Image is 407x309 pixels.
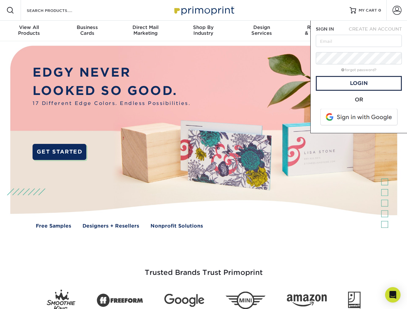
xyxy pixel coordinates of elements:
a: Direct MailMarketing [116,21,174,41]
div: & Templates [291,24,349,36]
span: Shop By [174,24,232,30]
span: Business [58,24,116,30]
div: Marketing [116,24,174,36]
img: Primoprint [171,3,236,17]
a: BusinessCards [58,21,116,41]
h3: Trusted Brands Trust Primoprint [15,253,392,285]
div: Cards [58,24,116,36]
a: GET STARTED [33,144,86,160]
img: Amazon [287,295,327,307]
span: SIGN IN [316,26,334,32]
span: Resources [291,24,349,30]
span: MY CART [359,8,377,13]
a: Login [316,76,402,91]
div: Open Intercom Messenger [385,287,401,303]
img: Google [164,294,204,307]
p: EDGY NEVER [33,63,190,82]
a: Designers + Resellers [82,222,139,230]
span: 17 Different Edge Colors. Endless Possibilities. [33,100,190,107]
div: Services [233,24,291,36]
a: Free Samples [36,222,71,230]
a: Nonprofit Solutions [150,222,203,230]
span: 0 [378,8,381,13]
a: DesignServices [233,21,291,41]
span: CREATE AN ACCOUNT [349,26,402,32]
a: Resources& Templates [291,21,349,41]
span: Design [233,24,291,30]
div: OR [316,96,402,104]
input: Email [316,35,402,47]
a: forgot password? [341,68,376,72]
p: LOOKED SO GOOD. [33,82,190,100]
div: Industry [174,24,232,36]
img: Goodwill [348,292,361,309]
input: SEARCH PRODUCTS..... [26,6,89,14]
a: Shop ByIndustry [174,21,232,41]
span: Direct Mail [116,24,174,30]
